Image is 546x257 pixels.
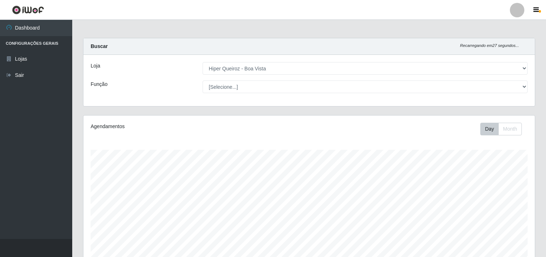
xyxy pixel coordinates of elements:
button: Day [480,123,499,135]
div: Agendamentos [91,123,266,130]
label: Loja [91,62,100,70]
strong: Buscar [91,43,108,49]
div: Toolbar with button groups [480,123,528,135]
i: Recarregando em 27 segundos... [460,43,519,48]
img: CoreUI Logo [12,5,44,14]
div: First group [480,123,522,135]
label: Função [91,80,108,88]
button: Month [498,123,522,135]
